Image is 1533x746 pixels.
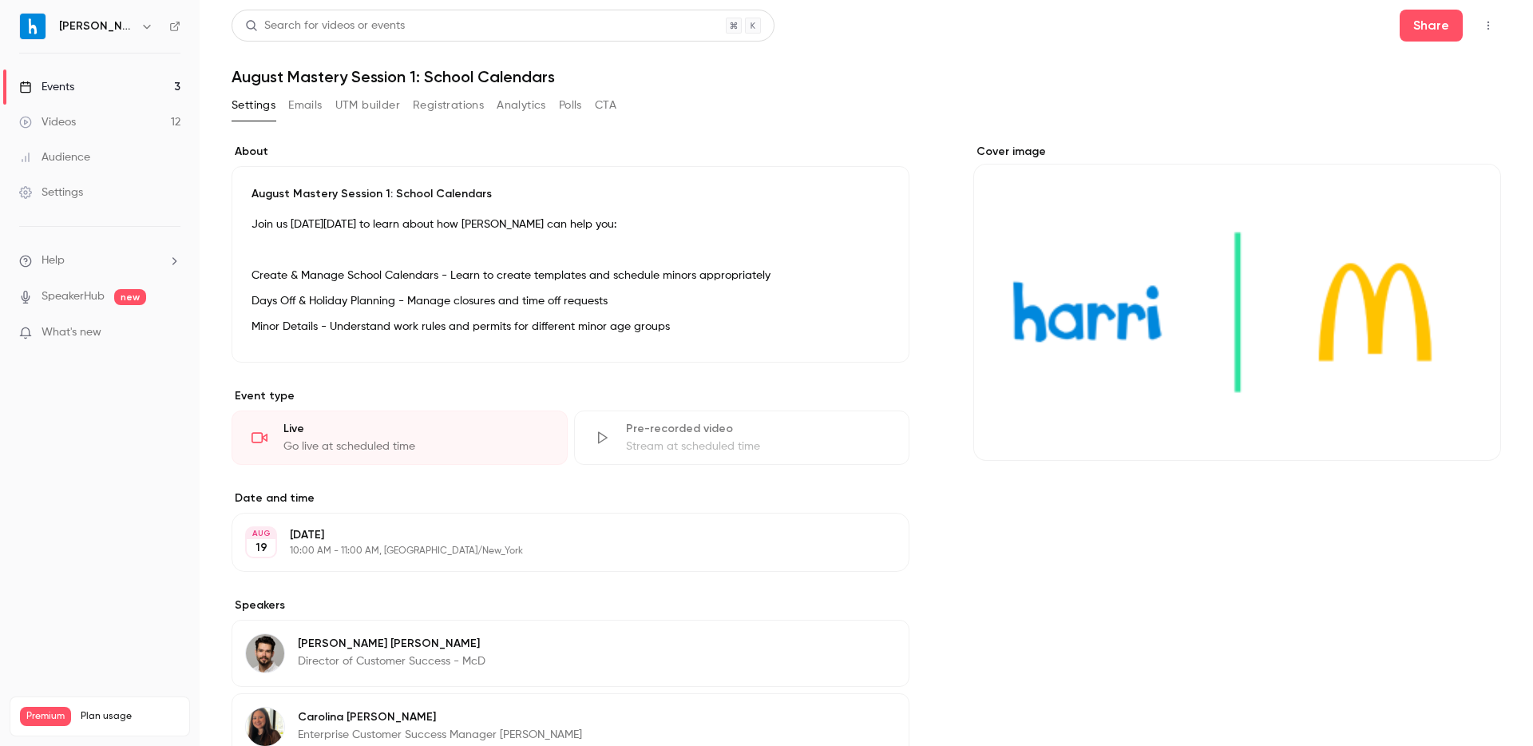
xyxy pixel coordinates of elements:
a: SpeakerHub [42,288,105,305]
label: Speakers [232,597,909,613]
p: Carolina [PERSON_NAME] [298,709,582,725]
label: Date and time [232,490,909,506]
img: Carolina Zuniga [246,708,284,746]
button: Settings [232,93,275,118]
div: Dennis Ivanov[PERSON_NAME] [PERSON_NAME]Director of Customer Success - McD [232,620,909,687]
p: August Mastery Session 1: School Calendars [252,186,889,202]
label: Cover image [973,144,1501,160]
span: Premium [20,707,71,726]
div: Live [283,421,548,437]
p: Enterprise Customer Success Manager [PERSON_NAME] [298,727,582,743]
button: UTM builder [335,93,400,118]
div: Pre-recorded video [626,421,890,437]
h6: [PERSON_NAME] [59,18,134,34]
section: Cover image [973,144,1501,461]
label: About [232,144,909,160]
div: Events [19,79,74,95]
div: Settings [19,185,83,200]
div: AUG [247,528,275,539]
p: 10:00 AM - 11:00 AM, [GEOGRAPHIC_DATA]/New_York [290,545,825,558]
div: Pre-recorded videoStream at scheduled time [574,411,910,465]
button: Polls [559,93,582,118]
p: Event type [232,388,909,404]
p: Join us [DATE][DATE] to learn about how [PERSON_NAME] can help you: [252,215,889,234]
img: Dennis Ivanov [246,634,284,673]
div: Audience [19,149,90,165]
button: CTA [595,93,616,118]
h1: August Mastery Session 1: School Calendars [232,67,1501,86]
div: Stream at scheduled time [626,438,890,454]
p: [DATE] [290,527,825,543]
p: Create & Manage School Calendars - Learn to create templates and schedule minors appropriately [252,266,889,285]
p: [PERSON_NAME] [PERSON_NAME] [298,636,485,652]
iframe: Noticeable Trigger [161,326,180,340]
p: Minor Details - Understand work rules and permits for different minor age groups [252,317,889,336]
p: Days Off & Holiday Planning - Manage closures and time off requests [252,292,889,311]
button: Analytics [497,93,546,118]
p: 19 [255,540,267,556]
div: LiveGo live at scheduled time [232,411,568,465]
button: Registrations [413,93,484,118]
button: Share [1400,10,1463,42]
div: Search for videos or events [245,18,405,34]
div: Videos [19,114,76,130]
img: Harri [20,14,46,39]
span: new [114,289,146,305]
button: Emails [288,93,322,118]
span: Plan usage [81,710,180,723]
div: Go live at scheduled time [283,438,548,454]
span: Help [42,252,65,269]
li: help-dropdown-opener [19,252,180,269]
p: Director of Customer Success - McD [298,653,485,669]
span: What's new [42,324,101,341]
